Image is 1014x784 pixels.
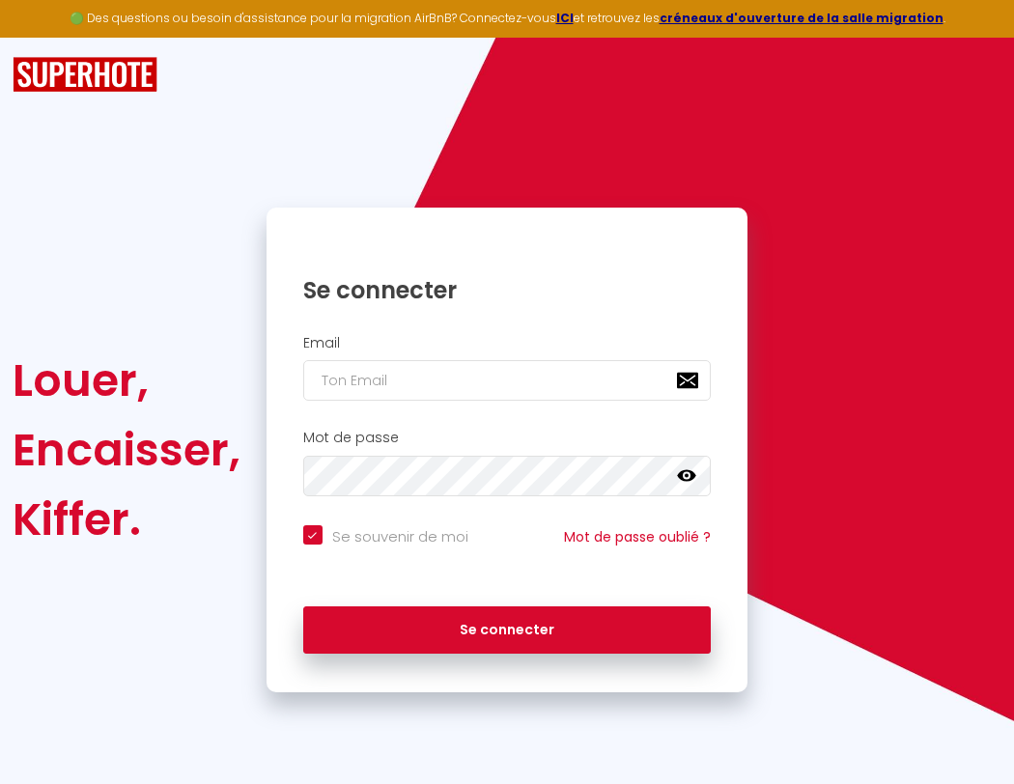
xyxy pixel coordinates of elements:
[303,335,712,351] h2: Email
[556,10,574,26] a: ICI
[13,346,240,415] div: Louer,
[303,430,712,446] h2: Mot de passe
[303,606,712,655] button: Se connecter
[660,10,944,26] a: créneaux d'ouverture de la salle migration
[13,57,157,93] img: SuperHote logo
[303,360,712,401] input: Ton Email
[13,485,240,554] div: Kiffer.
[303,275,712,305] h1: Se connecter
[13,415,240,485] div: Encaisser,
[564,527,711,546] a: Mot de passe oublié ?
